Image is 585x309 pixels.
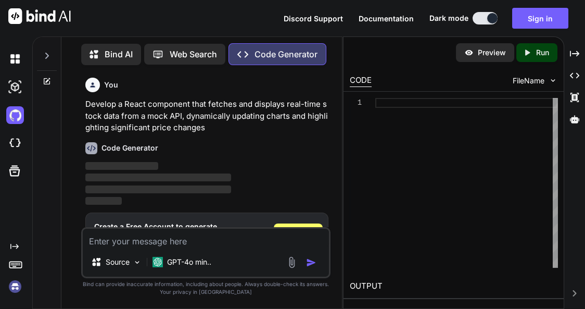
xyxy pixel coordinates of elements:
[464,48,474,57] img: preview
[8,8,71,24] img: Bind AI
[85,98,328,134] p: Develop a React component that fetches and displays real-time stock data from a mock API, dynamic...
[255,48,317,60] p: Code Generator
[94,221,217,242] h1: Create a Free Account to generate the response
[133,258,142,267] img: Pick Models
[536,47,549,58] p: Run
[85,186,231,193] span: ‌
[478,47,506,58] p: Preview
[284,13,343,24] button: Discord Support
[359,14,414,23] span: Documentation
[6,278,24,295] img: signin
[284,14,343,23] span: Discord Support
[513,76,544,86] span: FileName
[105,48,133,60] p: Bind AI
[6,106,24,124] img: githubDark
[286,256,298,268] img: attachment
[81,280,330,296] p: Bind can provide inaccurate information, including about people. Always double-check its answers....
[359,13,414,24] button: Documentation
[6,78,24,96] img: darkAi-studio
[350,98,362,108] div: 1
[167,257,211,267] p: GPT-4o min..
[429,13,468,23] span: Dark mode
[170,48,217,60] p: Web Search
[104,80,118,90] h6: You
[85,197,122,205] span: ‌
[512,8,568,29] button: Sign in
[549,76,557,85] img: chevron down
[101,143,158,153] h6: Code Generator
[6,50,24,68] img: darkChat
[350,75,372,87] div: CODE
[6,134,24,152] img: cloudideIcon
[344,274,564,299] h2: OUTPUT
[306,257,316,268] img: icon
[85,162,158,170] span: ‌
[106,257,130,267] p: Source
[85,174,231,181] span: ‌
[152,257,163,267] img: GPT-4o mini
